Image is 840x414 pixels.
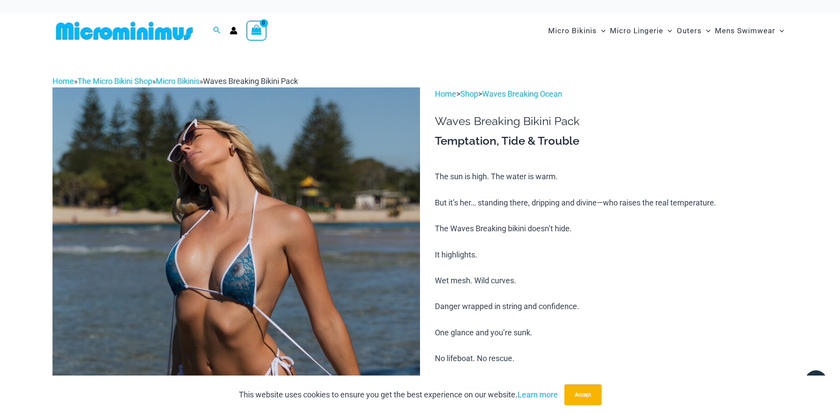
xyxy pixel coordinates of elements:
span: Menu Toggle [775,20,784,42]
span: Menu Toggle [702,20,710,42]
a: Micro LingerieMenu ToggleMenu Toggle [608,17,674,44]
button: Accept [564,384,602,405]
a: Learn more [518,390,558,399]
a: The Micro Bikini Shop [77,77,152,86]
a: OutersMenu ToggleMenu Toggle [675,17,713,44]
span: Waves Breaking Bikini Pack [203,77,298,86]
img: MM SHOP LOGO FLAT [52,21,196,41]
span: Micro Lingerie [610,20,663,42]
nav: Site Navigation [545,16,787,45]
a: View Shopping Cart, empty [246,21,266,41]
a: Micro Bikinis [156,77,199,86]
span: Outers [677,20,702,42]
span: Menu Toggle [663,20,672,42]
p: > > [435,87,787,101]
h3: Temptation, Tide & Trouble [435,134,787,149]
span: Micro Bikinis [548,20,597,42]
a: Waves Breaking Ocean [482,89,562,98]
a: Home [52,77,74,86]
p: This website uses cookies to ensure you get the best experience on our website. [239,388,558,401]
a: Search icon link [213,25,221,36]
h1: Waves Breaking Bikini Pack [435,115,787,128]
span: Menu Toggle [597,20,605,42]
span: » » » [52,77,298,86]
a: Shop [460,89,478,98]
a: Home [435,89,456,98]
a: Account icon link [230,27,238,35]
a: Mens SwimwearMenu ToggleMenu Toggle [713,17,786,44]
span: Mens Swimwear [715,20,775,42]
a: Micro BikinisMenu ToggleMenu Toggle [546,17,608,44]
